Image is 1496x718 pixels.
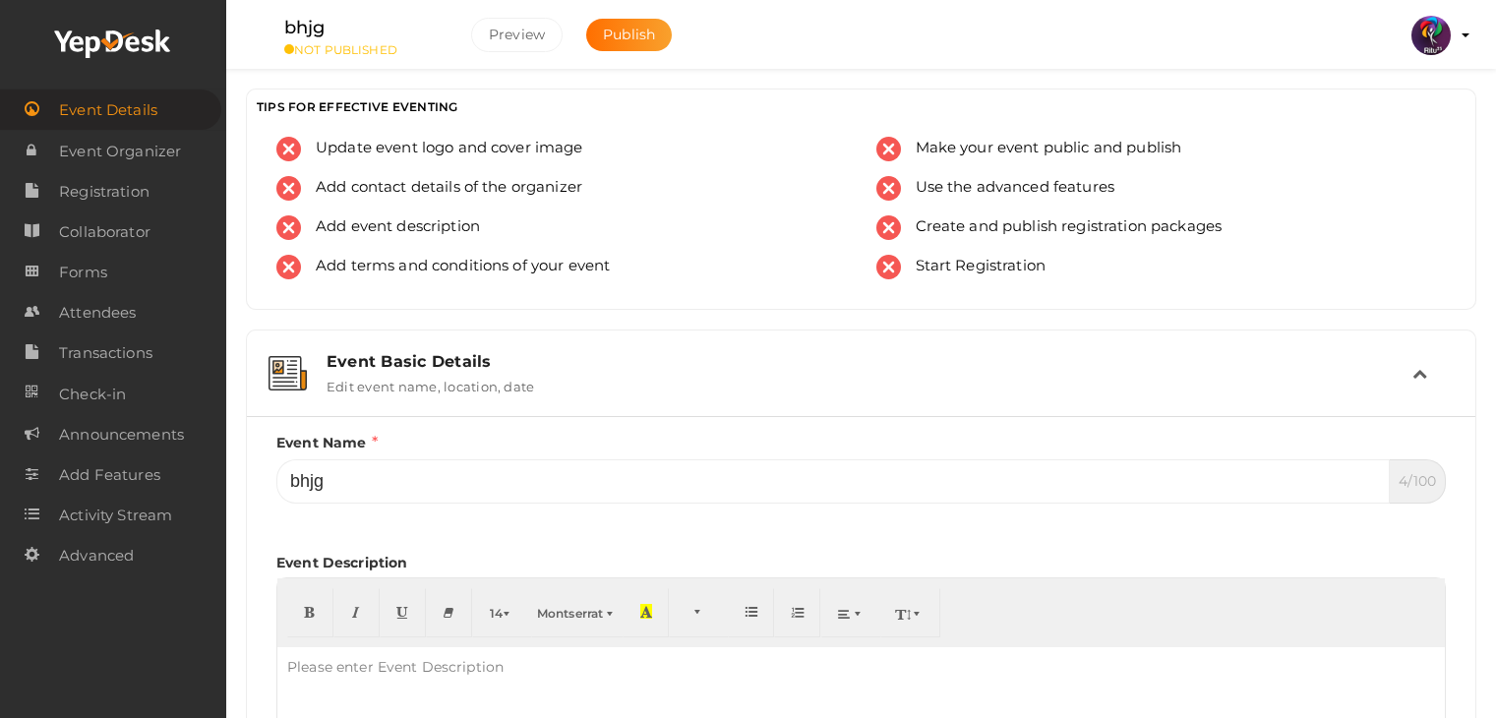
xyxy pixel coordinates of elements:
span: Add Features [59,455,160,495]
span: Forms [59,253,107,292]
img: error.svg [876,255,901,279]
button: 14 [472,588,532,637]
span: Attendees [59,293,136,332]
span: Activity Stream [59,496,172,535]
span: Collaborator [59,212,150,252]
button: Publish [586,19,672,51]
a: Event Basic Details Edit event name, location, date [257,380,1466,398]
span: Make your event public and publish [901,137,1182,161]
label: Event Name [276,432,378,454]
span: 14 [490,606,503,621]
span: Add contact details of the organizer [301,176,582,201]
img: error.svg [276,255,301,279]
span: Start Registration [901,255,1047,279]
span: 4/100 [1390,459,1446,504]
small: NOT PUBLISHED [284,42,442,57]
span: Montserrat [537,606,603,621]
input: Please enter Event Name [276,459,1390,504]
span: Use the advanced features [901,176,1115,201]
img: error.svg [876,137,901,161]
span: Add terms and conditions of your event [301,255,610,279]
span: Add event description [301,215,480,240]
span: Check-in [59,375,126,414]
label: Edit event name, location, date [327,371,534,394]
div: Please enter Event Description [277,647,513,687]
label: Event Description [276,553,407,572]
img: error.svg [876,176,901,201]
h3: TIPS FOR EFFECTIVE EVENTING [257,99,1466,114]
img: error.svg [876,215,901,240]
span: Publish [603,26,655,43]
span: Announcements [59,415,184,454]
img: error.svg [276,137,301,161]
span: Create and publish registration packages [901,215,1223,240]
button: Montserrat [531,588,624,637]
span: Advanced [59,536,134,575]
img: error.svg [276,215,301,240]
label: bhjg [284,14,326,42]
img: error.svg [276,176,301,201]
span: Registration [59,172,150,211]
span: Transactions [59,333,152,373]
button: Preview [471,18,563,52]
img: 5BK8ZL5P_small.png [1411,16,1451,55]
div: Event Basic Details [327,352,1412,371]
span: Update event logo and cover image [301,137,583,161]
span: Event Details [59,90,157,130]
img: event-details.svg [269,356,307,390]
span: Event Organizer [59,132,181,171]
